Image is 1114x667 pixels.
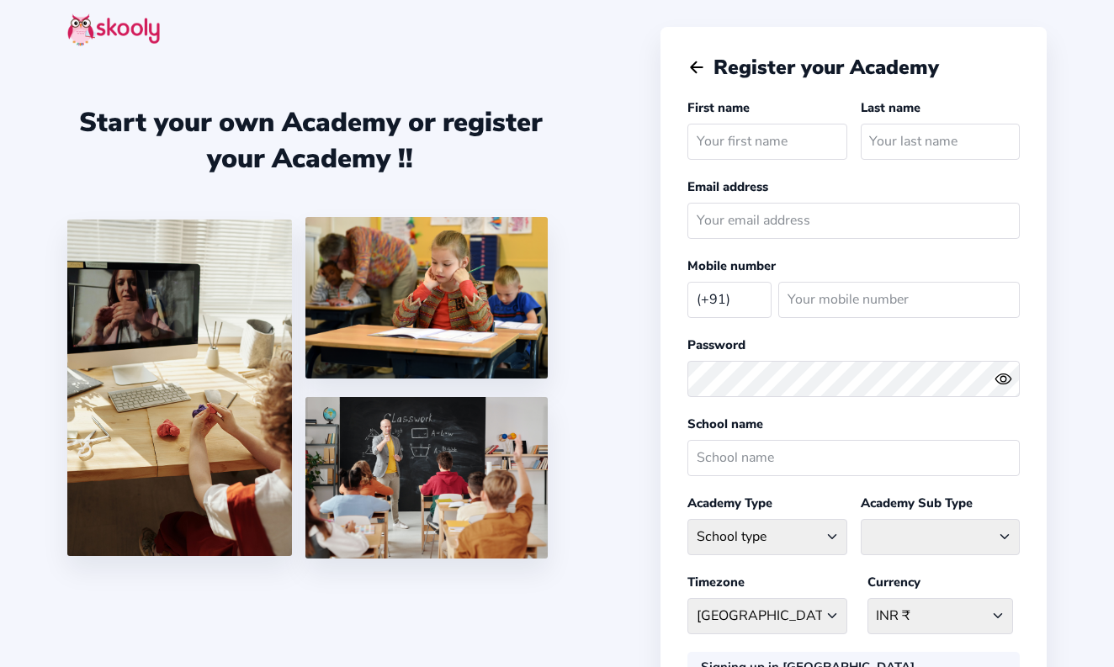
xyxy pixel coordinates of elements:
input: Your first name [687,124,846,160]
button: arrow back outline [687,58,706,77]
label: Timezone [687,574,745,590]
input: Your last name [861,124,1020,160]
label: First name [687,99,750,116]
input: School name [687,440,1020,476]
img: 1.jpg [67,220,292,556]
input: Your email address [687,203,1020,239]
label: Mobile number [687,257,776,274]
label: Last name [861,99,920,116]
label: School name [687,416,763,432]
label: Academy Type [687,495,772,511]
img: 5.png [305,397,548,558]
label: Email address [687,178,768,195]
label: Academy Sub Type [861,495,973,511]
img: skooly-logo.png [67,13,160,46]
label: Currency [867,574,920,590]
button: eye outlineeye off outline [995,370,1020,388]
ion-icon: eye outline [995,370,1012,388]
input: Your mobile number [778,282,1020,318]
div: Start your own Academy or register your Academy !! [67,104,553,177]
img: 4.png [305,217,548,378]
span: Register your Academy [713,54,939,81]
label: Password [687,336,745,353]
